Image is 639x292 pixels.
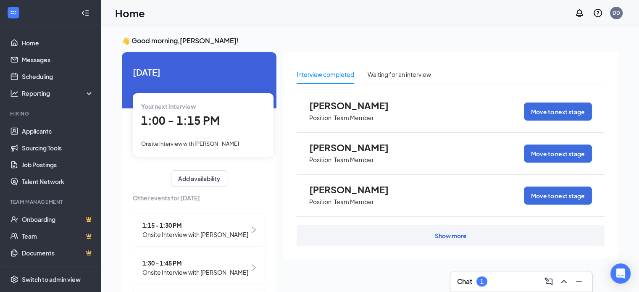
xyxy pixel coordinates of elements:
[524,187,592,205] button: Move to next stage
[309,114,333,122] p: Position:
[9,8,18,17] svg: WorkstreamLogo
[309,142,402,153] span: [PERSON_NAME]
[133,193,266,203] span: Other events for [DATE]
[593,8,603,18] svg: QuestionInfo
[10,110,92,117] div: Hiring
[141,113,220,127] span: 1:00 - 1:15 PM
[572,275,586,288] button: Minimize
[542,275,555,288] button: ComposeMessage
[22,68,94,85] a: Scheduling
[142,268,248,277] span: Onsite Interview with [PERSON_NAME]
[22,173,94,190] a: Talent Network
[524,103,592,121] button: Move to next stage
[22,89,94,97] div: Reporting
[435,231,467,240] div: Show more
[557,275,571,288] button: ChevronUp
[309,184,402,195] span: [PERSON_NAME]
[133,66,266,79] span: [DATE]
[309,198,333,206] p: Position:
[22,275,81,284] div: Switch to admin view
[457,277,472,286] h3: Chat
[22,34,94,51] a: Home
[524,145,592,163] button: Move to next stage
[559,276,569,287] svg: ChevronUp
[22,123,94,139] a: Applicants
[297,70,354,79] div: Interview completed
[122,36,618,45] h3: 👋 Good morning, [PERSON_NAME] !
[141,103,196,110] span: Your next interview
[334,114,374,122] p: Team Member
[115,6,145,20] h1: Home
[334,198,374,206] p: Team Member
[22,51,94,68] a: Messages
[10,89,18,97] svg: Analysis
[22,261,94,278] a: SurveysCrown
[142,258,248,268] span: 1:30 - 1:45 PM
[22,245,94,261] a: DocumentsCrown
[544,276,554,287] svg: ComposeMessage
[22,139,94,156] a: Sourcing Tools
[22,211,94,228] a: OnboardingCrown
[613,9,620,16] div: DD
[10,198,92,205] div: Team Management
[10,275,18,284] svg: Settings
[574,276,584,287] svg: Minimize
[368,70,431,79] div: Waiting for an interview
[334,156,374,164] p: Team Member
[81,9,89,17] svg: Collapse
[309,156,333,164] p: Position:
[22,156,94,173] a: Job Postings
[171,170,227,187] button: Add availability
[141,140,239,147] span: Onsite Interview with [PERSON_NAME]
[142,221,248,230] span: 1:15 - 1:30 PM
[22,228,94,245] a: TeamCrown
[574,8,584,18] svg: Notifications
[142,230,248,239] span: Onsite Interview with [PERSON_NAME]
[480,278,484,285] div: 1
[309,100,402,111] span: [PERSON_NAME]
[610,263,631,284] div: Open Intercom Messenger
